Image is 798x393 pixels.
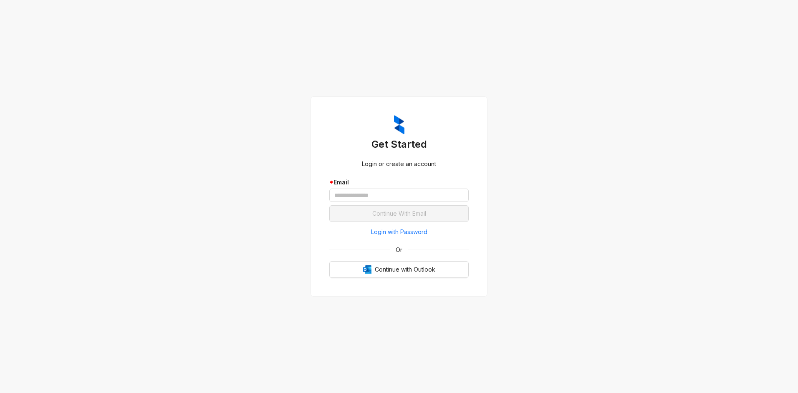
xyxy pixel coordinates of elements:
[329,178,469,187] div: Email
[394,115,404,134] img: ZumaIcon
[363,265,371,274] img: Outlook
[329,205,469,222] button: Continue With Email
[329,225,469,239] button: Login with Password
[329,159,469,169] div: Login or create an account
[329,261,469,278] button: OutlookContinue with Outlook
[371,227,427,237] span: Login with Password
[390,245,408,254] span: Or
[329,138,469,151] h3: Get Started
[375,265,435,274] span: Continue with Outlook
